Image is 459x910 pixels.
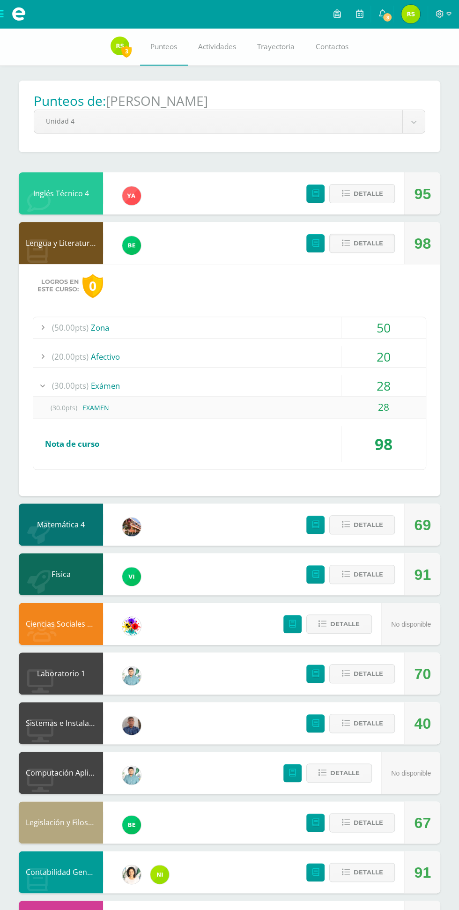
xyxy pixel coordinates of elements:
button: Detalle [306,763,372,783]
span: Punteos [150,42,177,52]
div: Lengua y Literatura 4 [19,222,103,264]
span: Detalle [353,566,383,583]
span: (50.00pts) [52,317,89,338]
span: Actividades [198,42,236,52]
h1: [PERSON_NAME] [106,92,208,110]
span: No disponible [391,621,431,628]
span: Unidad 4 [46,110,391,132]
div: Matemática 4 [19,503,103,546]
span: Nota de curso [45,438,99,449]
span: Detalle [353,185,383,202]
span: Detalle [353,715,383,732]
div: 91 [414,554,431,596]
div: Legislación y Filosofía Empresarial [19,801,103,843]
img: b85866ae7f275142dc9a325ef37a630d.png [122,236,141,255]
div: EXAMEN [33,397,426,418]
span: Contactos [316,42,348,52]
button: Detalle [329,184,395,203]
span: Detalle [353,665,383,682]
span: Detalle [353,814,383,831]
div: Ciencias Sociales y Formación Ciudadana 4 [19,603,103,645]
div: 28 [341,397,426,418]
div: 28 [341,375,426,396]
a: Punteos [140,28,188,66]
span: Detalle [353,516,383,533]
a: Unidad 4 [34,110,425,133]
div: Zona [33,317,426,338]
span: (20.00pts) [52,346,89,367]
img: d0a5be8572cbe4fc9d9d910beeabcdaa.png [122,617,141,636]
span: 3 [382,12,392,22]
h1: Punteos de: [34,92,106,110]
span: (30.0pts) [45,397,82,418]
div: Afectivo [33,346,426,367]
div: 20 [341,346,426,367]
img: 3bbeeb896b161c296f86561e735fa0fc.png [122,766,141,784]
div: Laboratorio 1 [19,652,103,695]
img: a241c2b06c5b4daf9dd7cbc5f490cd0f.png [122,567,141,586]
span: Detalle [330,764,360,782]
div: 69 [414,504,431,546]
span: Trayectoria [257,42,295,52]
img: b85866ae7f275142dc9a325ef37a630d.png [122,815,141,834]
img: bf66807720f313c6207fc724d78fb4d0.png [122,716,141,735]
button: Detalle [329,515,395,534]
span: No disponible [391,769,431,777]
img: 3bbeeb896b161c296f86561e735fa0fc.png [122,666,141,685]
span: (30.00pts) [52,375,89,396]
span: Detalle [353,235,383,252]
div: Física [19,553,103,595]
div: 50 [341,317,426,338]
img: ca60df5ae60ada09d1f93a1da4ab2e41.png [150,865,169,884]
div: Contabilidad General [19,851,103,893]
span: Logros en este curso: [37,278,79,293]
button: Detalle [329,565,395,584]
div: Computación Aplicada [19,752,103,794]
a: Contactos [305,28,359,66]
div: 98 [341,426,426,462]
button: Detalle [329,234,395,253]
div: 98 [414,222,431,265]
img: 40ba22f16ea8f5f1325d4f40f26342e8.png [401,5,420,23]
button: Detalle [329,664,395,683]
img: 90ee13623fa7c5dbc2270dab131931b4.png [122,186,141,205]
button: Detalle [329,714,395,733]
div: Sistemas e Instalación de Software [19,702,103,744]
div: 95 [414,173,431,215]
a: Trayectoria [247,28,305,66]
div: 67 [414,802,431,844]
span: Detalle [330,615,360,633]
button: Detalle [306,614,372,634]
button: Detalle [329,863,395,882]
div: Inglés Técnico 4 [19,172,103,215]
div: 0 [82,274,103,298]
div: Exámen [33,375,426,396]
span: 3 [121,45,132,57]
a: Actividades [188,28,247,66]
div: 91 [414,851,431,894]
img: 0a4f8d2552c82aaa76f7aefb013bc2ce.png [122,518,141,536]
div: 70 [414,653,431,695]
div: 40 [414,703,431,745]
button: Detalle [329,813,395,832]
img: 40ba22f16ea8f5f1325d4f40f26342e8.png [111,37,129,55]
img: 7a8e161cab7694f51b452fdf17c6d5da.png [122,865,141,884]
span: Detalle [353,864,383,881]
